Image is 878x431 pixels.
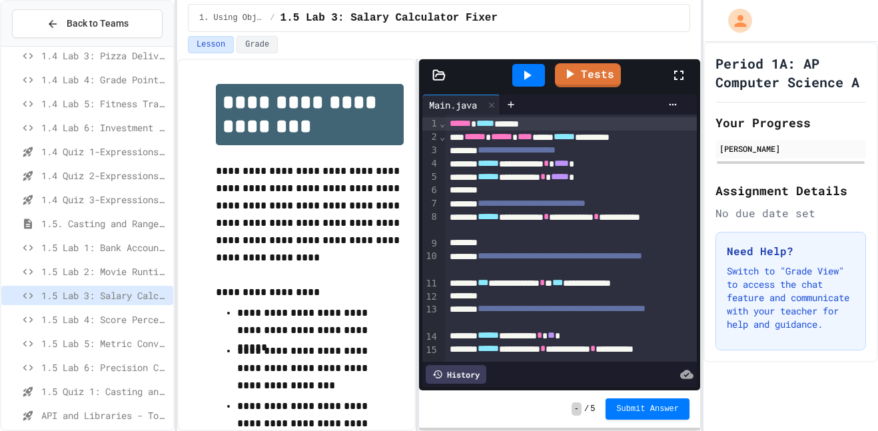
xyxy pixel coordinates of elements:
div: No due date set [715,205,866,221]
div: 10 [422,250,439,276]
div: My Account [714,5,755,36]
button: Back to Teams [12,9,163,38]
div: 15 [422,344,439,370]
span: Fold line [439,131,446,142]
div: [PERSON_NAME] [719,143,862,155]
div: History [426,365,486,384]
span: 1.4 Lab 5: Fitness Tracker Debugger [41,97,168,111]
div: Main.java [422,98,484,112]
div: 5 [422,171,439,184]
span: / [270,13,274,23]
span: 1.5 Lab 1: Bank Account Fixer [41,240,168,254]
span: 5 [590,404,595,414]
div: 8 [422,211,439,237]
div: 4 [422,157,439,171]
span: 1.5 Lab 4: Score Percentage Calculator [41,312,168,326]
span: API and Libraries - Topic 1.7 [41,408,168,422]
h3: Need Help? [727,243,855,259]
span: Submit Answer [616,404,679,414]
span: 1.4 Quiz 1-Expressions and Assignment Statements [41,145,168,159]
div: 3 [422,144,439,157]
h2: Assignment Details [715,181,866,200]
div: 7 [422,197,439,211]
button: Lesson [188,36,234,53]
span: Fold line [439,118,446,129]
span: 1.5 Quiz 1: Casting and Ranges of variables - Quiz [41,384,168,398]
button: Submit Answer [606,398,689,420]
span: 1.4 Lab 4: Grade Point Average [41,73,168,87]
span: 1.4 Lab 3: Pizza Delivery Calculator [41,49,168,63]
span: / [584,404,589,414]
span: 1.5 Lab 3: Salary Calculator Fixer [41,288,168,302]
div: 2 [422,131,439,144]
h2: Your Progress [715,113,866,132]
div: 9 [422,237,439,250]
span: 1.5 Lab 5: Metric Conversion Debugger [41,336,168,350]
span: 1.5 Lab 3: Salary Calculator Fixer [280,10,498,26]
h1: Period 1A: AP Computer Science A [715,54,866,91]
div: 11 [422,277,439,290]
div: 13 [422,303,439,330]
button: Grade [236,36,278,53]
span: 1.5 Lab 2: Movie Runtime Calculator [41,264,168,278]
span: Back to Teams [67,17,129,31]
div: 1 [422,117,439,131]
div: 6 [422,184,439,197]
span: 1.5 Lab 6: Precision Calculator System [41,360,168,374]
div: Main.java [422,95,500,115]
div: 14 [422,330,439,344]
span: 1.5. Casting and Ranges of Values [41,216,168,230]
a: Tests [555,63,621,87]
div: 12 [422,290,439,304]
span: 1. Using Objects and Methods [199,13,264,23]
span: 1.4 Quiz 3-Expressions and Assignment Statements [41,193,168,207]
span: 1.4 Quiz 2-Expressions and Assignment Statements [41,169,168,183]
span: - [572,402,582,416]
p: Switch to "Grade View" to access the chat feature and communicate with your teacher for help and ... [727,264,855,331]
span: 1.4 Lab 6: Investment Portfolio Tracker [41,121,168,135]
